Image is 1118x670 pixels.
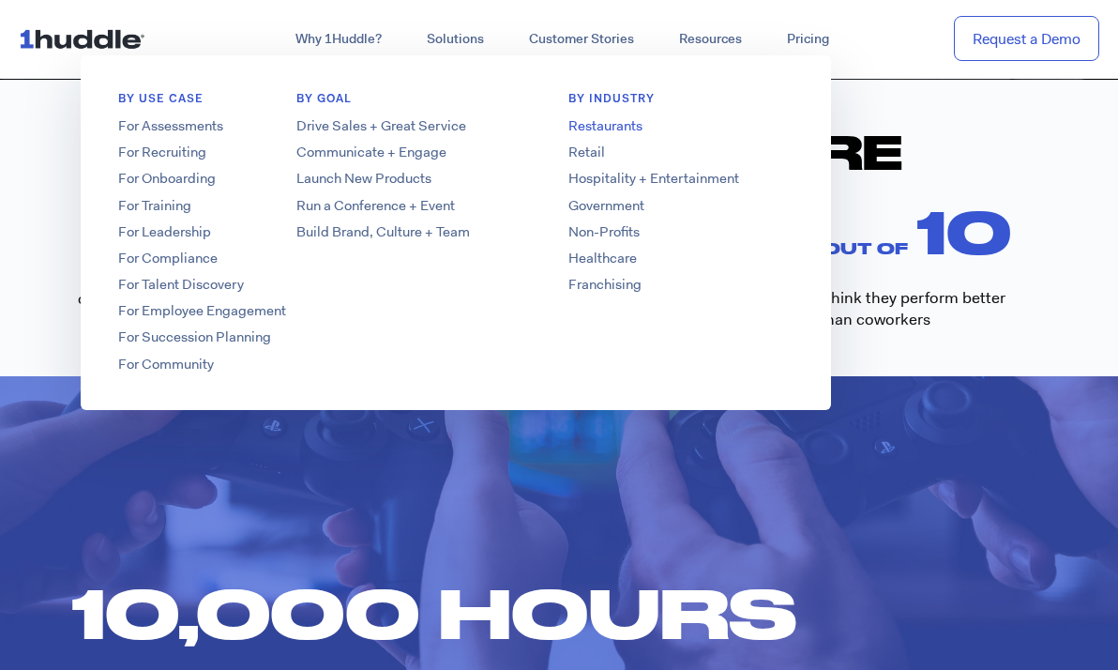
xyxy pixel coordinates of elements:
div: employees think they perform better than coworkers [741,287,1009,332]
a: Communicate + Engage [259,143,559,162]
a: Hospitality + Entertainment [531,169,831,189]
a: Launch New Products [259,169,559,189]
a: Healthcare [531,249,831,268]
a: Government [531,196,831,216]
a: Franchising [531,275,831,295]
a: For Assessments [81,116,381,136]
a: For Leadership [81,222,381,242]
a: For Employee Engagement [81,301,381,321]
a: Customer Stories [506,23,657,56]
a: For Compliance [81,249,381,268]
h6: BY USE CASE [81,91,381,116]
a: Non-Profits [531,222,831,242]
a: Request a Demo [954,16,1099,62]
h6: BY GOAL [259,91,559,116]
h2: 10,000 HOURS [71,573,1047,652]
a: Run a Conference + Event [259,196,559,216]
a: Solutions [404,23,506,56]
a: Build Brand, Culture + Team [259,222,559,242]
a: For Recruiting [81,143,381,162]
a: For Succession Planning [81,327,381,347]
a: Resources [657,23,764,56]
a: For Onboarding [81,169,381,189]
span: 10 [916,197,1011,266]
img: ... [19,21,153,56]
a: For Training [81,196,381,216]
a: Pricing [764,23,852,56]
a: For Talent Discovery [81,275,381,295]
a: Drive Sales + Great Service [259,116,559,136]
a: For Community [81,355,381,374]
div: of the workforce is a millennial or Gen-Z [71,266,368,330]
a: Retail [531,143,831,162]
h6: By Industry [531,91,831,116]
a: Restaurants [531,116,831,136]
a: Why 1Huddle? [273,23,404,56]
